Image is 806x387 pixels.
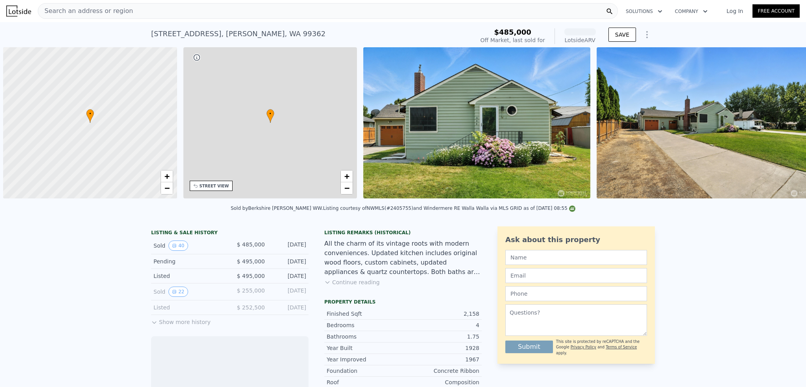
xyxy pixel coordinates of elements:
[153,257,224,265] div: Pending
[752,4,800,18] a: Free Account
[569,206,575,212] img: NWMLS Logo
[271,304,306,311] div: [DATE]
[323,206,575,211] div: Listing courtesy of NWMLS (#2405755) and Windermere RE Walla Walla via MLS GRID as of [DATE] 08:55
[327,310,403,318] div: Finished Sqft
[341,182,353,194] a: Zoom out
[237,241,265,248] span: $ 485,000
[481,36,545,44] div: Off Market, last sold for
[38,6,133,16] span: Search an address or region
[494,28,531,36] span: $485,000
[153,241,224,251] div: Sold
[556,339,647,356] div: This site is protected by reCAPTCHA and the Google and apply.
[639,27,655,43] button: Show Options
[327,367,403,375] div: Foundation
[153,304,224,311] div: Listed
[327,378,403,386] div: Roof
[231,206,323,211] div: Sold by Berkshire [PERSON_NAME] WW .
[271,257,306,265] div: [DATE]
[161,170,173,182] a: Zoom in
[271,241,306,251] div: [DATE]
[403,310,479,318] div: 2,158
[168,287,188,297] button: View historical data
[237,287,265,294] span: $ 255,000
[669,4,714,19] button: Company
[505,268,647,283] input: Email
[266,110,274,117] span: •
[324,239,482,277] div: All the charm of its vintage roots with modern conveniences. Updated kitchen includes original wo...
[608,28,636,42] button: SAVE
[327,333,403,341] div: Bathrooms
[564,36,596,44] div: Lotside ARV
[403,378,479,386] div: Composition
[619,4,669,19] button: Solutions
[86,109,94,123] div: •
[151,230,309,237] div: LISTING & SALE HISTORY
[505,234,647,245] div: Ask about this property
[324,230,482,236] div: Listing Remarks (Historical)
[403,367,479,375] div: Concrete Ribbon
[168,241,188,251] button: View historical data
[266,109,274,123] div: •
[164,183,169,193] span: −
[324,278,380,286] button: Continue reading
[237,304,265,311] span: $ 252,500
[327,321,403,329] div: Bedrooms
[153,287,224,297] div: Sold
[403,321,479,329] div: 4
[271,272,306,280] div: [DATE]
[327,356,403,363] div: Year Improved
[200,183,229,189] div: STREET VIEW
[237,258,265,265] span: $ 495,000
[403,344,479,352] div: 1928
[571,345,596,349] a: Privacy Policy
[271,287,306,297] div: [DATE]
[324,299,482,305] div: Property details
[344,183,349,193] span: −
[151,28,325,39] div: [STREET_ADDRESS] , [PERSON_NAME] , WA 99362
[717,7,752,15] a: Log In
[363,47,590,198] img: Sale: 167075156 Parcel: 101340467
[403,356,479,363] div: 1967
[164,171,169,181] span: +
[161,182,173,194] a: Zoom out
[327,344,403,352] div: Year Built
[505,286,647,301] input: Phone
[237,273,265,279] span: $ 495,000
[86,110,94,117] span: •
[403,333,479,341] div: 1.75
[344,171,349,181] span: +
[153,272,224,280] div: Listed
[606,345,637,349] a: Terms of Service
[6,6,31,17] img: Lotside
[341,170,353,182] a: Zoom in
[151,315,211,326] button: Show more history
[505,250,647,265] input: Name
[505,341,553,353] button: Submit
